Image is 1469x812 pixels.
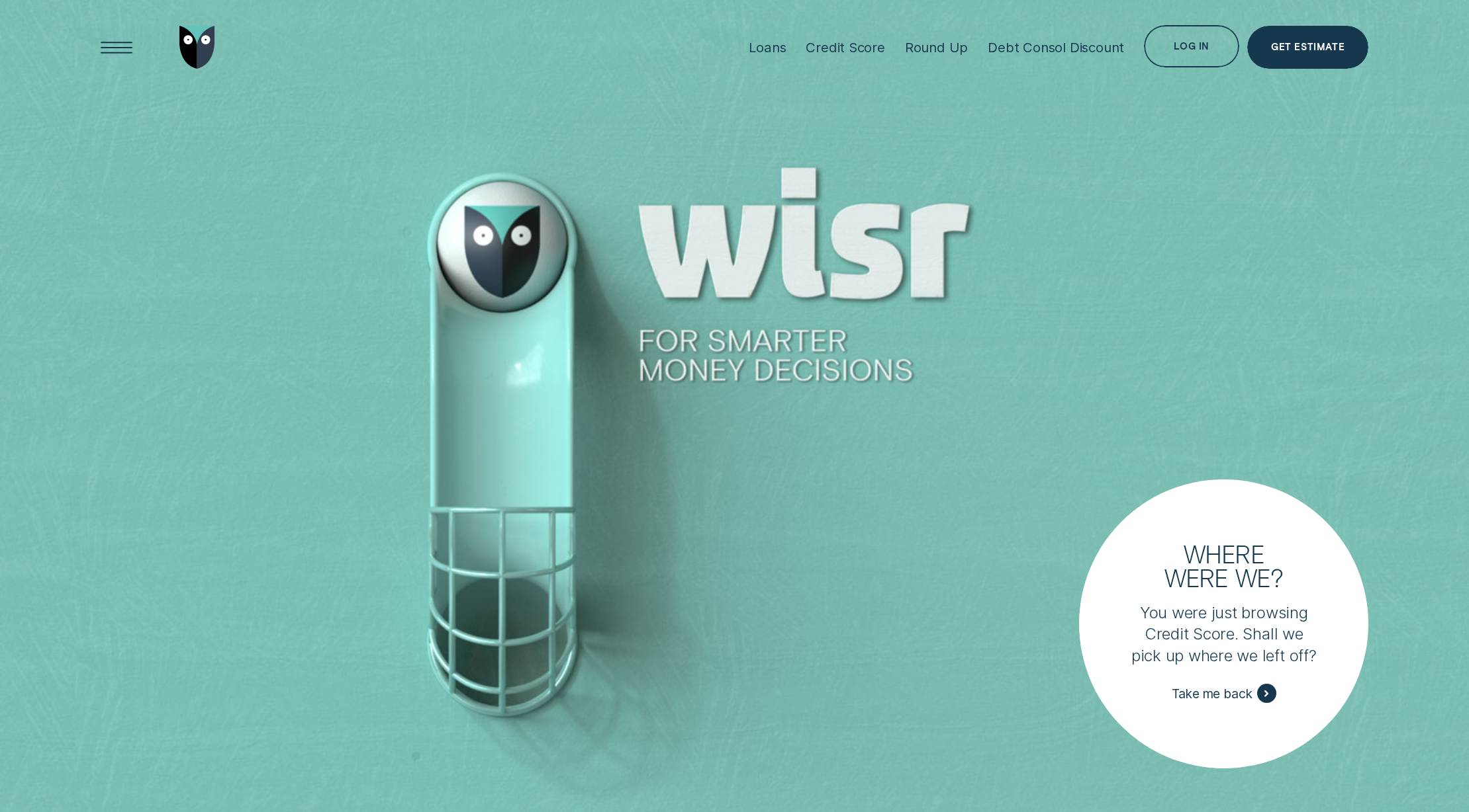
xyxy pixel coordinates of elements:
[905,39,968,56] div: Round Up
[95,26,138,69] button: Open Menu
[1154,542,1294,589] h3: Where were we?
[1172,686,1253,702] span: Take me back
[806,39,885,56] div: Credit Score
[1129,602,1319,667] p: You were just browsing Credit Score. Shall we pick up where we left off?
[179,26,215,69] img: Wisr
[988,39,1124,56] div: Debt Consol Discount
[1144,25,1239,68] button: Log in
[749,39,786,56] div: Loans
[1079,479,1368,768] a: Where were we?You were just browsing Credit Score. Shall we pick up where we left off?Take me back
[1247,26,1368,69] a: Get Estimate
